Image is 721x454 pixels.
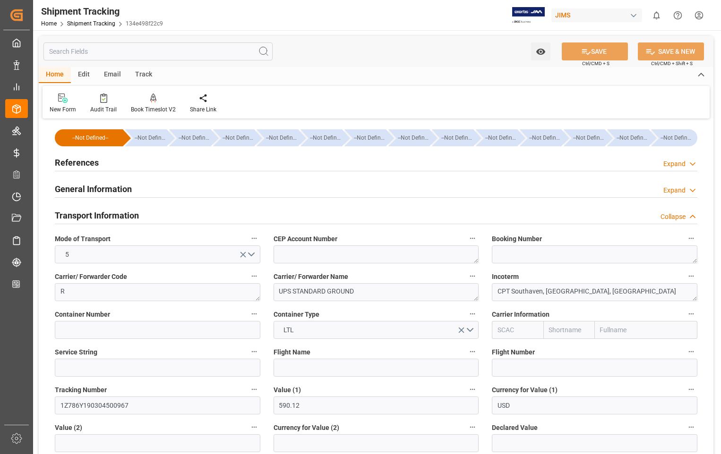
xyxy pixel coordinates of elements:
span: Carrier/ Forwarder Name [274,272,348,282]
textarea: CPT Southaven, [GEOGRAPHIC_DATA], [GEOGRAPHIC_DATA] [492,283,697,301]
div: JIMS [551,8,642,22]
button: Currency for Value (1) [685,383,697,395]
div: New Form [50,105,76,114]
div: --Not Defined-- [520,129,561,146]
button: Container Type [466,308,479,320]
button: Incoterm [685,270,697,282]
span: LTL [279,325,299,335]
span: Container Type [274,310,319,319]
div: Expand [663,185,686,195]
button: CEP Account Number [466,232,479,244]
button: Flight Name [466,345,479,358]
button: show 0 new notifications [646,5,667,26]
span: Booking Number [492,234,542,244]
div: --Not Defined-- [257,129,298,146]
div: Email [97,67,128,83]
textarea: UPS STANDARD GROUND [274,283,479,301]
div: Shipment Tracking [41,4,163,18]
div: --Not Defined-- [300,129,342,146]
div: Book Timeslot V2 [131,105,176,114]
div: --Not Defined-- [354,129,386,146]
div: --Not Defined-- [617,129,649,146]
button: Mode of Transport [248,232,260,244]
input: Shortname [543,321,595,339]
input: Search Fields [43,42,273,60]
span: Flight Number [492,347,535,357]
span: Container Number [55,310,110,319]
span: CEP Account Number [274,234,337,244]
h2: References [55,156,99,169]
h2: Transport Information [55,209,139,222]
div: --Not Defined-- [607,129,649,146]
span: Ctrl/CMD + Shift + S [651,60,693,67]
button: Carrier/ Forwarder Name [466,270,479,282]
button: Carrier/ Forwarder Code [248,270,260,282]
input: SCAC [492,321,543,339]
div: --Not Defined-- [55,129,123,146]
div: --Not Defined-- [651,129,697,146]
div: --Not Defined-- [213,129,255,146]
div: Share Link [190,105,216,114]
span: 5 [60,250,74,260]
span: Currency for Value (1) [492,385,558,395]
div: --Not Defined-- [661,129,693,146]
button: Tracking Number [248,383,260,395]
div: --Not Defined-- [135,129,167,146]
span: Value (1) [274,385,301,395]
button: open menu [55,245,260,263]
input: Fullname [595,321,697,339]
span: Mode of Transport [55,234,111,244]
span: Value (2) [55,423,82,433]
a: Home [41,20,57,27]
span: Currency for Value (2) [274,423,339,433]
button: open menu [274,321,479,339]
h2: General Information [55,183,132,195]
span: Carrier Information [492,310,549,319]
div: Home [39,67,71,83]
div: --Not Defined-- [476,129,517,146]
button: Value (2) [248,421,260,433]
button: Value (1) [466,383,479,395]
span: Declared Value [492,423,538,433]
button: Flight Number [685,345,697,358]
span: Ctrl/CMD + S [582,60,609,67]
div: --Not Defined-- [266,129,298,146]
span: Carrier/ Forwarder Code [55,272,127,282]
img: Exertis%20JAM%20-%20Email%20Logo.jpg_1722504956.jpg [512,7,545,24]
button: Booking Number [685,232,697,244]
textarea: R [55,283,260,301]
div: --Not Defined-- [398,129,430,146]
div: --Not Defined-- [529,129,561,146]
div: --Not Defined-- [179,129,211,146]
span: Tracking Number [55,385,107,395]
button: SAVE & NEW [638,42,704,60]
div: Audit Trail [90,105,117,114]
div: --Not Defined-- [573,129,605,146]
div: --Not Defined-- [485,129,517,146]
button: JIMS [551,6,646,24]
a: Shipment Tracking [67,20,115,27]
div: --Not Defined-- [432,129,473,146]
div: Track [128,67,159,83]
button: open menu [531,42,550,60]
button: Declared Value [685,421,697,433]
div: --Not Defined-- [125,129,167,146]
div: --Not Defined-- [388,129,430,146]
button: Help Center [667,5,688,26]
button: Service String [248,345,260,358]
span: Service String [55,347,97,357]
div: Expand [663,159,686,169]
div: --Not Defined-- [564,129,605,146]
div: Collapse [661,212,686,222]
button: Container Number [248,308,260,320]
div: --Not Defined-- [310,129,342,146]
button: Carrier Information [685,308,697,320]
div: Edit [71,67,97,83]
span: Flight Name [274,347,310,357]
button: SAVE [562,42,628,60]
button: Currency for Value (2) [466,421,479,433]
div: --Not Defined-- [169,129,211,146]
div: --Not Defined-- [64,129,116,146]
div: --Not Defined-- [344,129,386,146]
div: --Not Defined-- [441,129,473,146]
